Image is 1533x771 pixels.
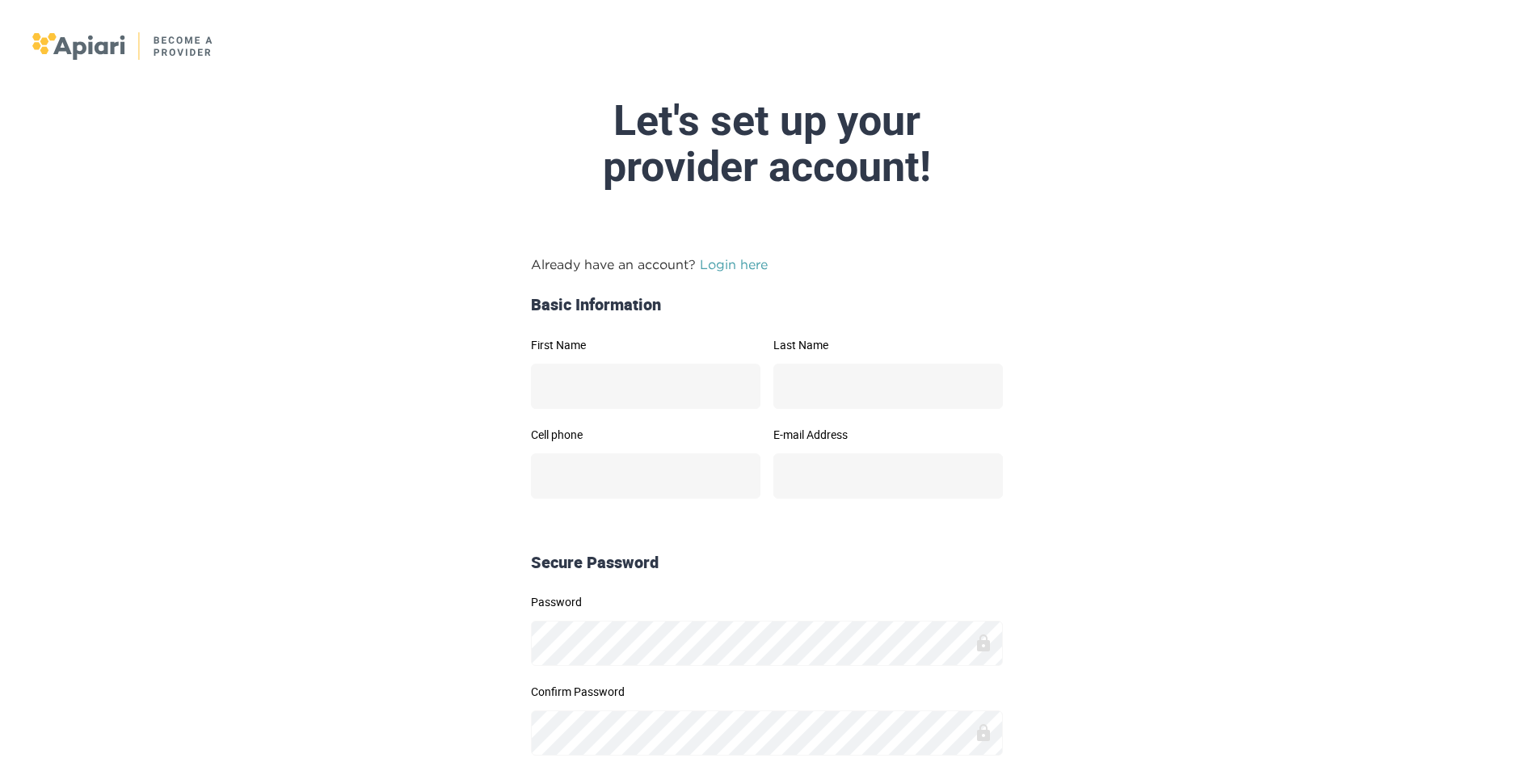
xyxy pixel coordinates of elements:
[32,32,214,60] img: logo
[531,339,760,351] label: First Name
[531,596,1003,608] label: Password
[524,293,1009,317] div: Basic Information
[773,429,1003,440] label: E-mail Address
[700,257,768,272] a: Login here
[531,429,760,440] label: Cell phone
[385,98,1148,190] div: Let's set up your provider account!
[524,551,1009,575] div: Secure Password
[773,339,1003,351] label: Last Name
[531,686,1003,697] label: Confirm Password
[531,255,1003,274] p: Already have an account?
